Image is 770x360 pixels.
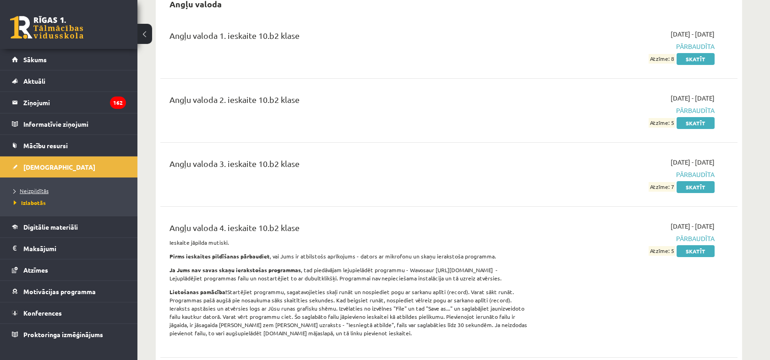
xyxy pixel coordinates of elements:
span: Motivācijas programma [23,287,96,296]
a: Maksājumi [12,238,126,259]
span: Atzīme: 5 [649,118,675,128]
span: [DATE] - [DATE] [671,29,715,39]
p: Ieskaite jāpilda mutiski. [169,238,528,247]
span: Atzīmes [23,266,48,274]
span: Pārbaudīta [542,170,715,179]
span: [DATE] - [DATE] [671,157,715,167]
strong: Pirms ieskaites pildīšanas pārbaudiet [169,253,270,260]
span: [DATE] - [DATE] [671,221,715,231]
span: Pārbaudīta [542,234,715,243]
a: Skatīt [677,53,715,65]
legend: Maksājumi [23,238,126,259]
a: Skatīt [677,245,715,257]
a: Motivācijas programma [12,281,126,302]
a: Sākums [12,49,126,70]
a: Digitālie materiāli [12,216,126,237]
div: Angļu valoda 2. ieskaite 10.b2 klase [169,93,528,110]
p: Startējiet programmu, sagatavojieties skaļi runāt un nospiediet pogu ar sarkanu aplīti (record). ... [169,288,528,337]
a: Proktoringa izmēģinājums [12,324,126,345]
a: Izlabotās [14,199,128,207]
a: [DEMOGRAPHIC_DATA] [12,156,126,177]
span: [DEMOGRAPHIC_DATA] [23,163,95,171]
i: 162 [110,97,126,109]
span: Digitālie materiāli [23,223,78,231]
span: Atzīme: 7 [649,182,675,192]
span: Pārbaudīta [542,106,715,115]
legend: Ziņojumi [23,92,126,113]
p: , tad piedāvājam lejupielādēt programmu - Wavosaur [URL][DOMAIN_NAME] - Lejuplādējiet programmas ... [169,266,528,282]
span: Izlabotās [14,199,46,206]
a: Konferences [12,302,126,323]
a: Ziņojumi162 [12,92,126,113]
legend: Informatīvie ziņojumi [23,113,126,134]
span: Proktoringa izmēģinājums [23,330,103,339]
a: Skatīt [677,117,715,129]
span: Pārbaudīta [542,42,715,51]
span: Atzīme: 8 [649,54,675,64]
span: [DATE] - [DATE] [671,93,715,103]
a: Aktuāli [12,70,126,91]
span: Sākums [23,55,47,64]
a: Mācību resursi [12,135,126,156]
p: , vai Jums ir atbilstošs aprīkojums - dators ar mikrofonu un skaņu ierakstoša programma. [169,252,528,260]
span: Atzīme: 5 [649,246,675,256]
a: Neizpildītās [14,187,128,195]
strong: Ja Jums nav savas skaņu ierakstošas programmas [169,266,301,274]
a: Rīgas 1. Tālmācības vidusskola [10,16,83,39]
a: Atzīmes [12,259,126,280]
a: Informatīvie ziņojumi [12,113,126,134]
span: Neizpildītās [14,187,49,194]
div: Angļu valoda 3. ieskaite 10.b2 klase [169,157,528,174]
div: Angļu valoda 1. ieskaite 10.b2 klase [169,29,528,46]
div: Angļu valoda 4. ieskaite 10.b2 klase [169,221,528,238]
span: Aktuāli [23,77,45,85]
span: Mācību resursi [23,141,68,150]
strong: Lietošanas pamācība! [169,288,227,296]
a: Skatīt [677,181,715,193]
span: Konferences [23,309,62,317]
